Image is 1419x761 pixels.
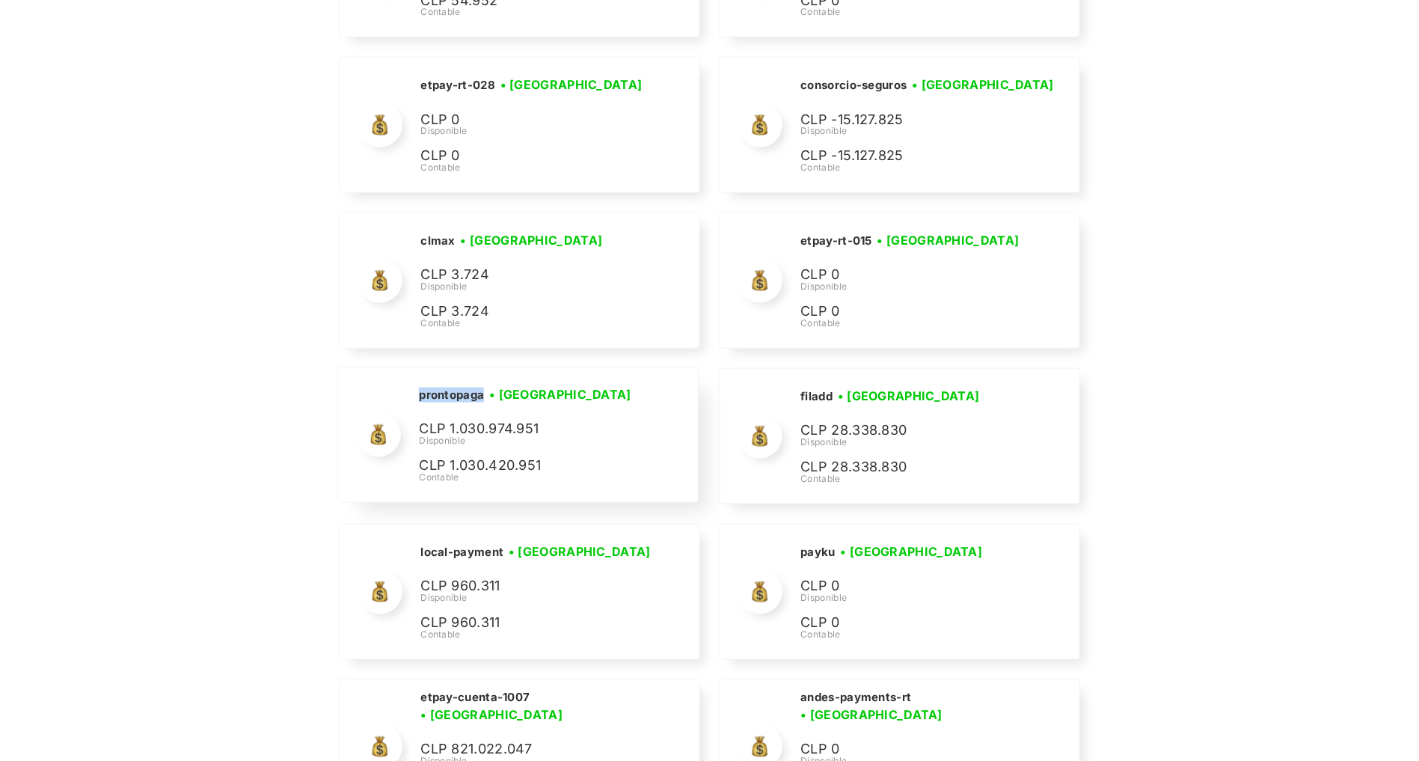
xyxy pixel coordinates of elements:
h3: • [GEOGRAPHIC_DATA] [841,543,983,560]
div: Disponible [800,124,1059,138]
p: CLP 0 [800,575,1025,597]
div: Contable [420,317,645,330]
h2: filadd [800,389,833,404]
h3: • [GEOGRAPHIC_DATA] [800,706,943,724]
h2: local-payment [420,545,503,560]
h3: • [GEOGRAPHIC_DATA] [877,231,1020,249]
p: CLP 28.338.830 [800,456,1025,478]
div: Contable [800,628,1025,641]
div: Disponible [420,124,647,138]
div: Contable [800,5,1025,19]
div: Contable [420,5,674,19]
p: CLP 28.338.830 [800,420,1025,441]
div: Contable [800,161,1059,174]
div: Contable [800,472,1025,486]
h3: • [GEOGRAPHIC_DATA] [500,76,643,94]
h2: etpay-rt-028 [420,78,495,93]
div: Disponible [800,591,1025,605]
div: Disponible [420,280,645,293]
p: CLP 0 [800,612,1025,634]
p: CLP 960.311 [420,612,645,634]
h2: andes-payments-rt [800,690,911,705]
h3: • [GEOGRAPHIC_DATA] [838,387,980,405]
h2: etpay-cuenta-1007 [420,690,530,705]
p: CLP 3.724 [420,264,645,286]
p: CLP 3.724 [420,301,645,323]
div: Disponible [419,434,643,447]
p: CLP 0 [800,264,1025,286]
p: CLP 1.030.420.951 [419,455,643,477]
h3: • [GEOGRAPHIC_DATA] [461,231,603,249]
h3: • [GEOGRAPHIC_DATA] [420,706,563,724]
div: Disponible [800,435,1025,449]
h3: • [GEOGRAPHIC_DATA] [912,76,1054,94]
p: CLP 821.022.047 [420,739,645,761]
h3: • [GEOGRAPHIC_DATA] [489,385,631,403]
p: CLP 0 [420,109,645,131]
h2: payku [800,545,836,560]
p: CLP 0 [420,145,645,167]
h3: • [GEOGRAPHIC_DATA] [509,543,651,560]
h2: prontopaga [419,388,484,403]
p: CLP 0 [800,739,1025,761]
p: CLP -15.127.825 [800,109,1025,131]
h2: etpay-rt-015 [800,233,872,248]
div: Disponible [420,591,656,605]
p: CLP -15.127.825 [800,145,1025,167]
div: Contable [800,317,1025,330]
p: CLP 1.030.974.951 [419,418,643,440]
div: Disponible [800,280,1025,293]
p: CLP 0 [800,301,1025,323]
div: Contable [420,628,656,641]
h2: clmax [420,233,456,248]
div: Contable [419,471,643,484]
div: Contable [420,161,647,174]
h2: consorcio-seguros [800,78,907,93]
p: CLP 960.311 [420,575,645,597]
